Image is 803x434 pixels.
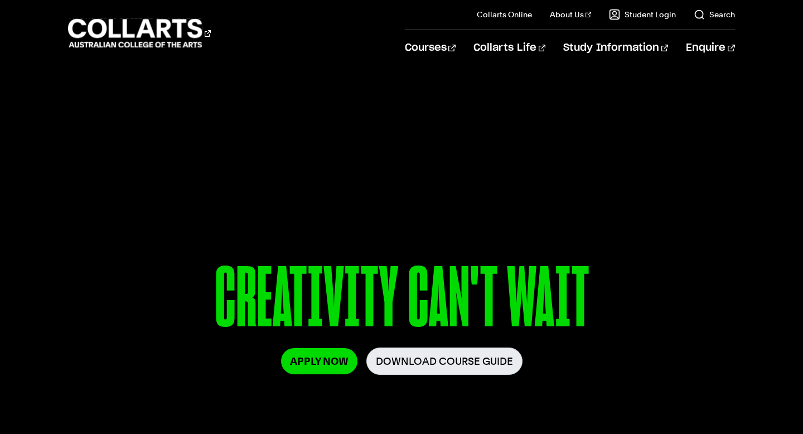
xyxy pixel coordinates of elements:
a: Search [694,9,735,20]
a: Collarts Online [477,9,532,20]
a: Enquire [686,30,734,66]
div: Go to homepage [68,17,211,49]
a: Student Login [609,9,676,20]
a: Courses [405,30,456,66]
a: Collarts Life [473,30,545,66]
p: CREATIVITY CAN'T WAIT [68,255,734,348]
a: Apply Now [281,348,357,374]
a: Download Course Guide [366,348,523,375]
a: Study Information [563,30,668,66]
a: About Us [550,9,591,20]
